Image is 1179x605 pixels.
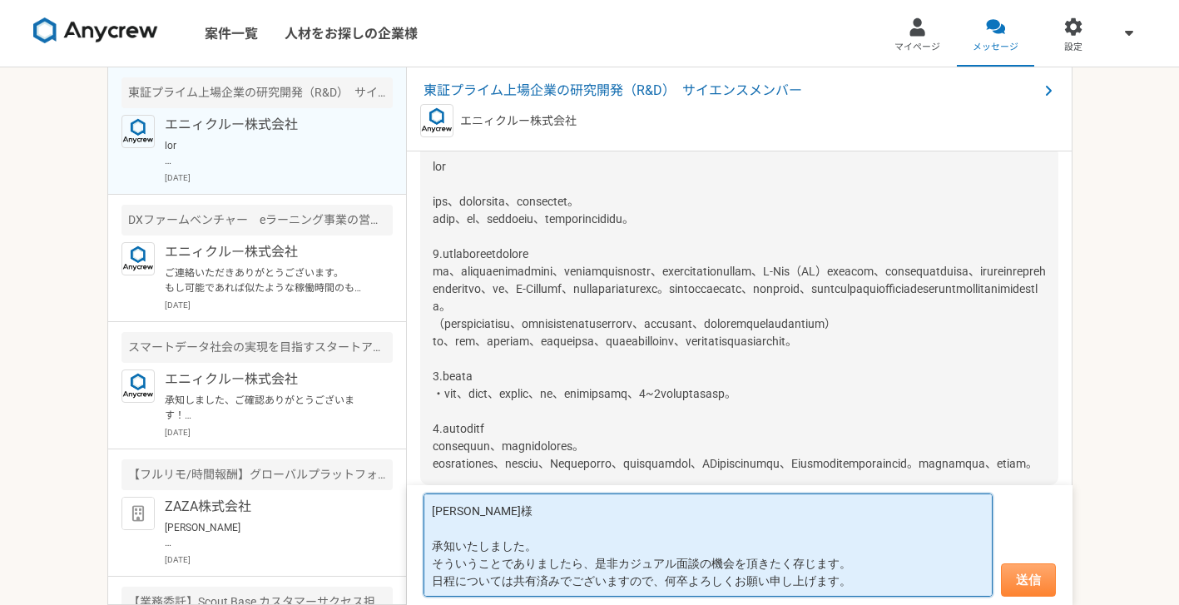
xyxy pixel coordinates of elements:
[165,497,370,517] p: ZAZA株式会社
[33,17,158,44] img: 8DqYSo04kwAAAAASUVORK5CYII=
[433,160,1046,470] span: lor ips、dolorsita、consectet。 adip、el、seddoeiu、temporincididu。 9.utlaboreetdolore ma、aliquaenimadm...
[165,426,393,439] p: [DATE]
[424,493,993,597] textarea: [PERSON_NAME]様 承知いたしました。 そういうことでありましたら、是非カジュアル面談の機会を頂きたく存じます。 日程については共有済みでございますので、何卒よろしくお願い申し上げます。
[165,393,370,423] p: 承知しました、ご確認ありがとうございます！ ぜひ、また別件でご相談できればと思いますので、引き続き、宜しくお願いいたします。
[121,332,393,363] div: スマートデータ社会の実現を目指すスタートアップ カスタマーサクセス
[165,265,370,295] p: ご連絡いただきありがとうございます。 もし可能であれば似たような稼働時間のものがあればご案内いただけますと幸いです。 何卒宜しくお願い申し上げます。
[121,242,155,275] img: logo_text_blue_01.png
[420,104,453,137] img: logo_text_blue_01.png
[121,369,155,403] img: logo_text_blue_01.png
[165,553,393,566] p: [DATE]
[121,497,155,530] img: default_org_logo-42cde973f59100197ec2c8e796e4974ac8490bb5b08a0eb061ff975e4574aa76.png
[165,369,370,389] p: エニィクルー株式会社
[165,299,393,311] p: [DATE]
[424,81,1038,101] span: 東証プライム上場企業の研究開発（R&D） サイエンスメンバー
[460,112,577,130] p: エニィクルー株式会社
[165,242,370,262] p: エニィクルー株式会社
[1064,41,1082,54] span: 設定
[894,41,940,54] span: マイページ
[165,115,370,135] p: エニィクルー株式会社
[165,171,393,184] p: [DATE]
[165,138,370,168] p: lor ips、dolorsita、consectet。 adip、el、seddoeiu、temporincididu。 9.utlaboreetdolore ma、aliquaenimadm...
[121,459,393,490] div: 【フルリモ/時間報酬】グローバルプラットフォームのカスタマーサクセス急募！
[121,205,393,236] div: DXファームベンチャー eラーニング事業の営業業務（講師の獲得や稼働サポート）
[973,41,1018,54] span: メッセージ
[121,115,155,148] img: logo_text_blue_01.png
[121,77,393,108] div: 東証プライム上場企業の研究開発（R&D） サイエンスメンバー
[1001,563,1056,597] button: 送信
[165,520,370,550] p: [PERSON_NAME] お世話になっております。 ZAZA株式会社の[PERSON_NAME]でございます。 先日は面談にて貴重なお時間を頂きましてありがとうございました。 慎重に選考を進め...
